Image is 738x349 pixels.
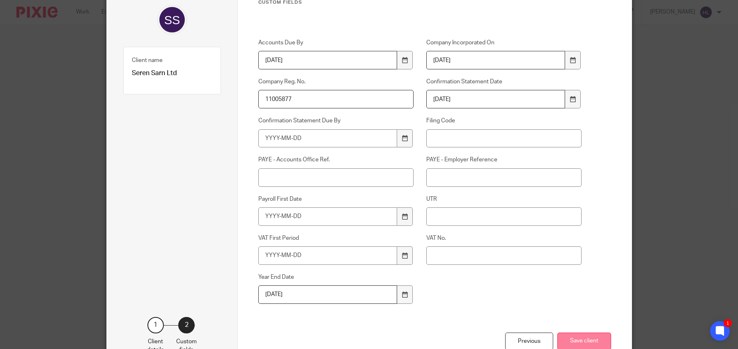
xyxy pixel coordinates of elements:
input: YYYY-MM-DD [426,90,565,108]
div: 1 [147,317,164,333]
label: PAYE - Employer Reference [426,156,582,164]
img: svg%3E [157,5,187,34]
input: YYYY-MM-DD [258,285,397,304]
input: YYYY-MM-DD [426,51,565,69]
label: Company Reg. No. [258,78,414,86]
label: PAYE - Accounts Office Ref. [258,156,414,164]
label: Filing Code [426,117,582,125]
input: YYYY-MM-DD [258,129,397,148]
p: Seren Sarn Ltd [132,69,213,78]
label: VAT No. [426,234,582,242]
label: UTR [426,195,582,203]
label: VAT First Period [258,234,414,242]
label: Confirmation Statement Due By [258,117,414,125]
div: 1 [724,319,732,327]
input: YYYY-MM-DD [258,246,397,265]
label: Confirmation Statement Date [426,78,582,86]
label: Accounts Due By [258,39,414,47]
div: 2 [178,317,195,333]
label: Client name [132,56,163,64]
label: Company Incorporated On [426,39,582,47]
label: Payroll First Date [258,195,414,203]
input: YYYY-MM-DD [258,51,397,69]
label: Year End Date [258,273,414,281]
input: YYYY-MM-DD [258,207,397,226]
